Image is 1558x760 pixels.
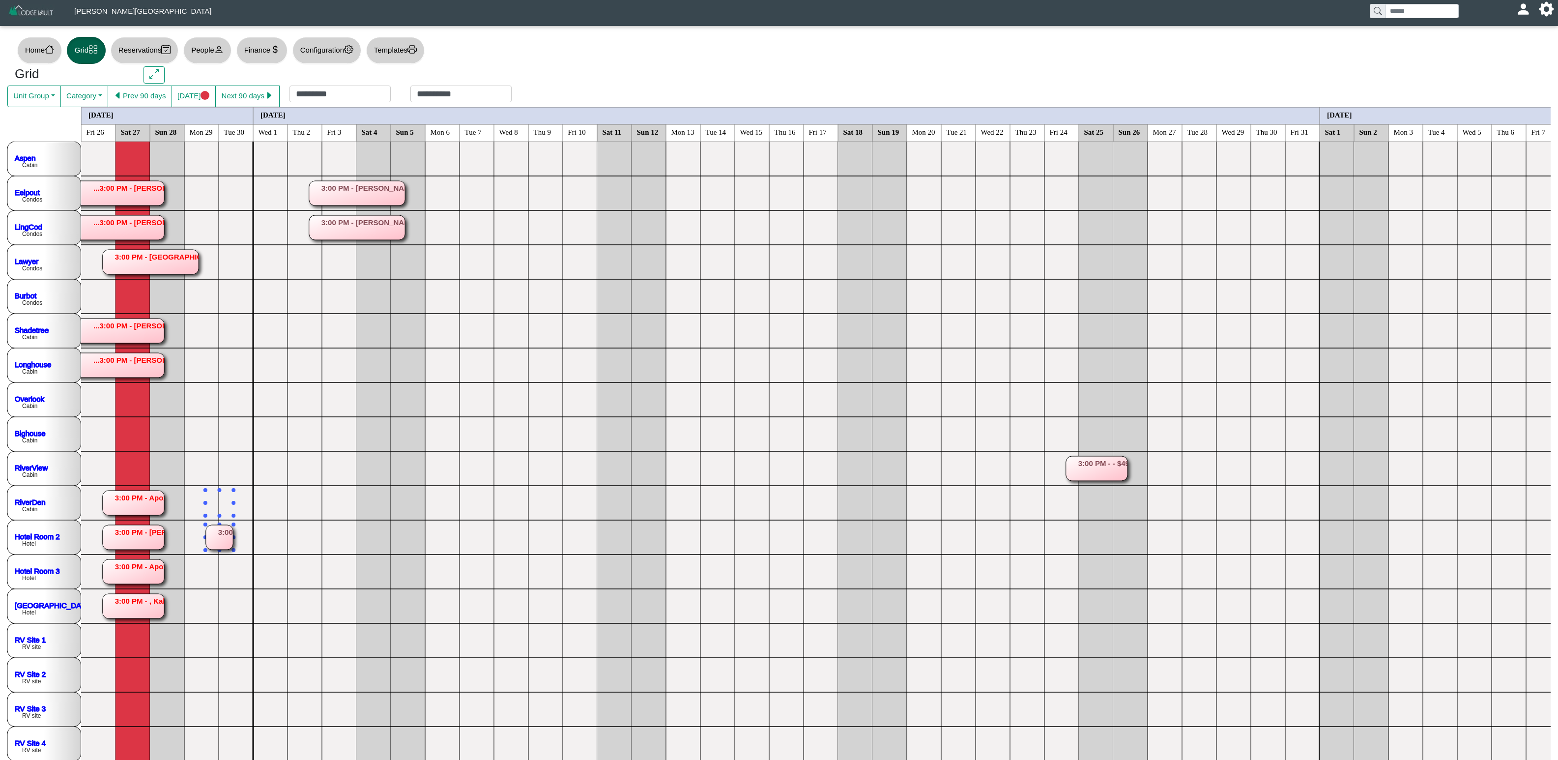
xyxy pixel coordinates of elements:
[410,86,512,102] input: Check out
[201,91,210,100] svg: circle fill
[15,394,45,403] a: Overlook
[15,66,129,82] h3: Grid
[1187,128,1208,136] text: Tue 28
[15,325,49,334] a: Shadetree
[1531,128,1546,136] text: Fri 7
[1520,5,1527,13] svg: person fill
[292,37,361,64] button: Configurationgear
[111,37,178,64] button: Reservationscalendar2 check
[740,128,763,136] text: Wed 15
[22,196,42,203] text: Condos
[344,45,353,54] svg: gear
[22,265,42,272] text: Condos
[1374,7,1382,15] svg: search
[912,128,935,136] text: Mon 20
[259,128,277,136] text: Wed 1
[15,497,46,506] a: RiverDen
[15,532,60,540] a: Hotel Room 2
[22,299,42,306] text: Condos
[15,222,42,231] a: LingCod
[706,128,726,136] text: Tue 14
[45,45,54,54] svg: house
[1327,111,1352,118] text: [DATE]
[431,128,450,136] text: Mon 6
[1256,128,1277,136] text: Thu 30
[1291,128,1308,136] text: Fri 31
[327,128,342,136] text: Fri 3
[22,231,42,237] text: Condos
[114,91,123,100] svg: caret left fill
[775,128,796,136] text: Thu 16
[1084,128,1104,136] text: Sat 25
[1428,128,1445,136] text: Tue 4
[1394,128,1414,136] text: Mon 3
[15,291,37,299] a: Burbot
[293,128,310,136] text: Thu 2
[236,37,288,64] button: Financecurrency dollar
[22,403,37,409] text: Cabin
[15,704,46,712] a: RV Site 3
[108,86,172,107] button: caret left fillPrev 90 days
[15,429,46,437] a: Bighouse
[144,66,165,84] button: arrows angle expand
[1325,128,1341,136] text: Sat 1
[878,128,899,136] text: Sun 19
[1359,128,1377,136] text: Sun 2
[603,128,622,136] text: Sat 11
[190,128,213,136] text: Mon 29
[809,128,827,136] text: Fri 17
[22,162,37,169] text: Cabin
[1463,128,1481,136] text: Wed 5
[67,37,106,64] button: Gridgrid
[214,45,224,54] svg: person
[22,334,37,341] text: Cabin
[88,45,98,54] svg: grid
[568,128,586,136] text: Fri 10
[1222,128,1244,136] text: Wed 29
[88,111,114,118] text: [DATE]
[15,153,36,162] a: Aspen
[22,747,41,754] text: RV site
[183,37,231,64] button: Peopleperson
[270,45,280,54] svg: currency dollar
[22,575,36,582] text: Hotel
[15,566,60,575] a: Hotel Room 3
[396,128,414,136] text: Sun 5
[15,257,38,265] a: Lawyer
[1497,128,1515,136] text: Thu 6
[22,437,37,444] text: Cabin
[15,635,46,643] a: RV Site 1
[121,128,141,136] text: Sat 27
[15,670,46,678] a: RV Site 2
[22,678,41,685] text: RV site
[362,128,378,136] text: Sat 4
[947,128,967,136] text: Tue 21
[1119,128,1140,136] text: Sun 26
[843,128,863,136] text: Sat 18
[8,4,55,21] img: Z
[22,471,37,478] text: Cabin
[87,128,105,136] text: Fri 26
[22,368,37,375] text: Cabin
[60,86,108,107] button: Category
[264,91,274,100] svg: caret right fill
[15,463,48,471] a: RiverView
[172,86,216,107] button: [DATE]circle fill
[981,128,1004,136] text: Wed 22
[215,86,280,107] button: Next 90 dayscaret right fill
[15,601,98,609] a: [GEOGRAPHIC_DATA] 4
[1153,128,1177,136] text: Mon 27
[534,128,551,136] text: Thu 9
[22,609,36,616] text: Hotel
[22,712,41,719] text: RV site
[15,360,51,368] a: Longhouse
[7,86,61,107] button: Unit Group
[671,128,694,136] text: Mon 13
[1050,128,1068,136] text: Fri 24
[161,45,171,54] svg: calendar2 check
[15,738,46,747] a: RV Site 4
[637,128,659,136] text: Sun 12
[499,128,518,136] text: Wed 8
[17,37,62,64] button: Homehouse
[289,86,391,102] input: Check in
